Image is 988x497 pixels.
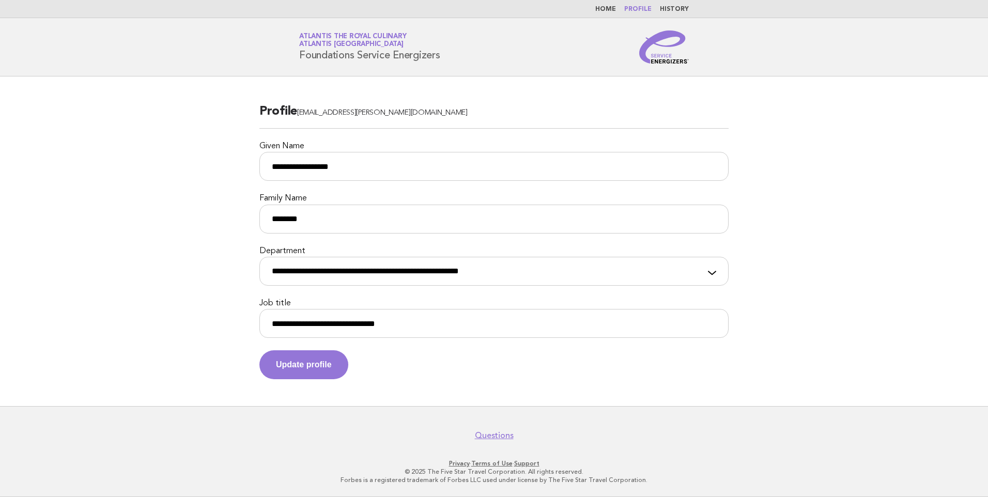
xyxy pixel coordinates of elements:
[259,193,729,204] label: Family Name
[471,460,513,467] a: Terms of Use
[297,109,468,117] span: [EMAIL_ADDRESS][PERSON_NAME][DOMAIN_NAME]
[259,298,729,309] label: Job title
[299,41,404,48] span: Atlantis [GEOGRAPHIC_DATA]
[624,6,652,12] a: Profile
[259,103,729,129] h2: Profile
[660,6,689,12] a: History
[299,34,440,60] h1: Foundations Service Energizers
[514,460,539,467] a: Support
[639,30,689,64] img: Service Energizers
[178,459,810,468] p: · ·
[449,460,470,467] a: Privacy
[475,430,514,441] a: Questions
[299,33,406,48] a: Atlantis the Royal CulinaryAtlantis [GEOGRAPHIC_DATA]
[595,6,616,12] a: Home
[259,246,729,257] label: Department
[259,350,348,379] button: Update profile
[178,476,810,484] p: Forbes is a registered trademark of Forbes LLC used under license by The Five Star Travel Corpora...
[178,468,810,476] p: © 2025 The Five Star Travel Corporation. All rights reserved.
[259,141,729,152] label: Given Name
